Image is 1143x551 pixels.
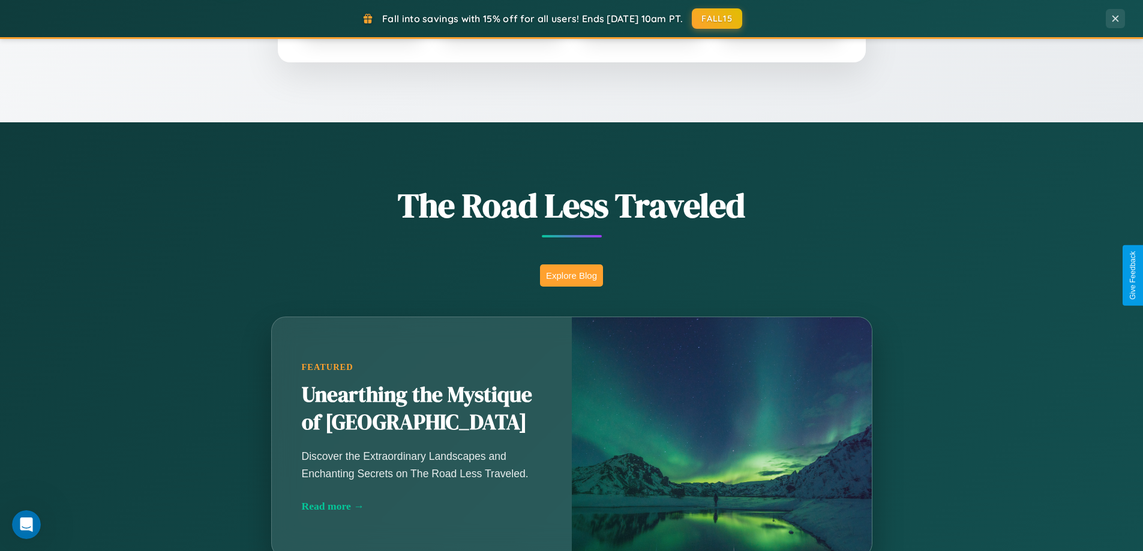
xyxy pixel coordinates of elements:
button: FALL15 [692,8,742,29]
button: Explore Blog [540,264,603,287]
iframe: Intercom live chat [12,510,41,539]
div: Read more → [302,500,542,513]
p: Discover the Extraordinary Landscapes and Enchanting Secrets on The Road Less Traveled. [302,448,542,481]
div: Featured [302,362,542,372]
div: Give Feedback [1129,251,1137,300]
span: Fall into savings with 15% off for all users! Ends [DATE] 10am PT. [382,13,683,25]
h1: The Road Less Traveled [212,182,932,228]
h2: Unearthing the Mystique of [GEOGRAPHIC_DATA] [302,381,542,436]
